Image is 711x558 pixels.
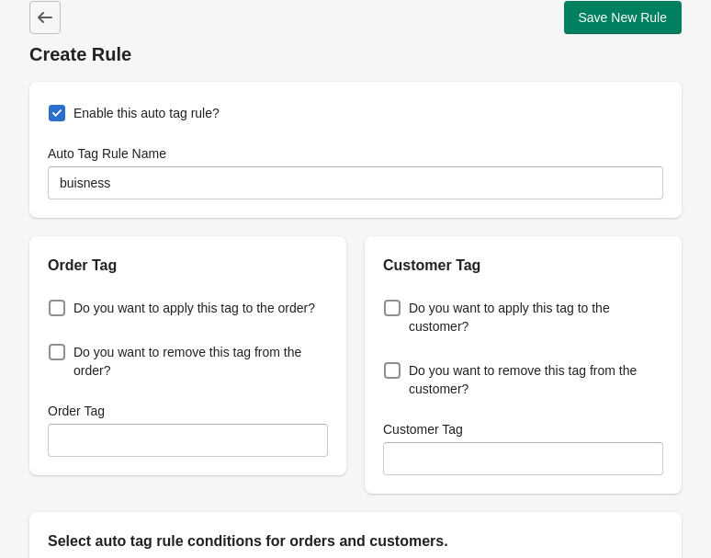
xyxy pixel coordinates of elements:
[48,402,105,420] label: Order Tag
[383,420,463,438] label: Customer Tag
[48,144,166,163] label: Auto Tag Rule Name
[73,104,220,122] span: Enable this auto tag rule?
[383,255,663,277] h2: Customer Tag
[29,41,682,67] h1: Create Rule
[579,10,668,25] span: Save New Rule
[409,361,663,398] span: Do you want to remove this tag from the customer?
[48,530,663,552] h2: Select auto tag rule conditions for orders and customers.
[48,255,328,277] h2: Order Tag
[409,299,663,336] span: Do you want to apply this tag to the customer?
[73,343,328,380] span: Do you want to remove this tag from the order?
[564,1,683,34] button: Save New Rule
[73,299,315,317] span: Do you want to apply this tag to the order?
